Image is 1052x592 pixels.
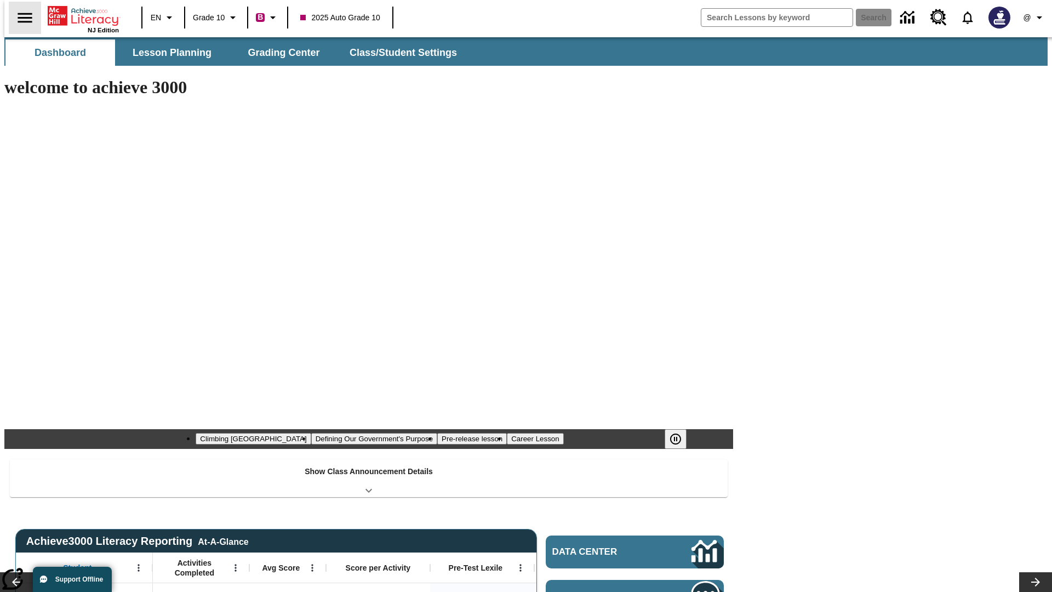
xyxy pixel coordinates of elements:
div: At-A-Glance [198,535,248,547]
div: SubNavbar [4,39,467,66]
span: Grade 10 [193,12,225,24]
a: Data Center [546,536,724,568]
button: Language: EN, Select a language [146,8,181,27]
p: Show Class Announcement Details [305,466,433,477]
button: Select a new avatar [982,3,1017,32]
button: Slide 1 Climbing Mount Tai [196,433,311,445]
img: Avatar [988,7,1010,29]
button: Pause [665,429,687,449]
button: Slide 4 Career Lesson [507,433,563,445]
span: Student [63,563,92,573]
span: Achieve3000 Literacy Reporting [26,535,249,548]
button: Boost Class color is violet red. Change class color [251,8,284,27]
button: Grading Center [229,39,339,66]
button: Dashboard [5,39,115,66]
span: Pre-Test Lexile [449,563,503,573]
span: 2025 Auto Grade 10 [300,12,380,24]
div: Show Class Announcement Details [10,459,728,497]
button: Open side menu [9,2,41,34]
span: Avg Score [262,563,300,573]
span: NJ Edition [88,27,119,33]
button: Open Menu [304,560,321,576]
span: @ [1023,12,1031,24]
button: Open Menu [512,560,529,576]
input: search field [701,9,853,26]
div: SubNavbar [4,37,1048,66]
button: Support Offline [33,567,112,592]
div: Pause [665,429,697,449]
button: Class/Student Settings [341,39,466,66]
button: Slide 3 Pre-release lesson [437,433,507,445]
h1: welcome to achieve 3000 [4,77,733,98]
span: EN [151,12,161,24]
span: Score per Activity [346,563,411,573]
button: Grade: Grade 10, Select a grade [188,8,244,27]
button: Open Menu [227,560,244,576]
a: Home [48,5,119,27]
button: Profile/Settings [1017,8,1052,27]
a: Resource Center, Will open in new tab [924,3,953,32]
a: Data Center [894,3,924,33]
button: Lesson carousel, Next [1019,572,1052,592]
span: Activities Completed [158,558,231,578]
button: Open Menu [130,560,147,576]
span: Support Offline [55,576,103,583]
a: Notifications [953,3,982,32]
button: Slide 2 Defining Our Government's Purpose [311,433,437,445]
div: Home [48,4,119,33]
button: Lesson Planning [117,39,227,66]
span: Data Center [552,547,655,557]
span: B [258,10,263,24]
